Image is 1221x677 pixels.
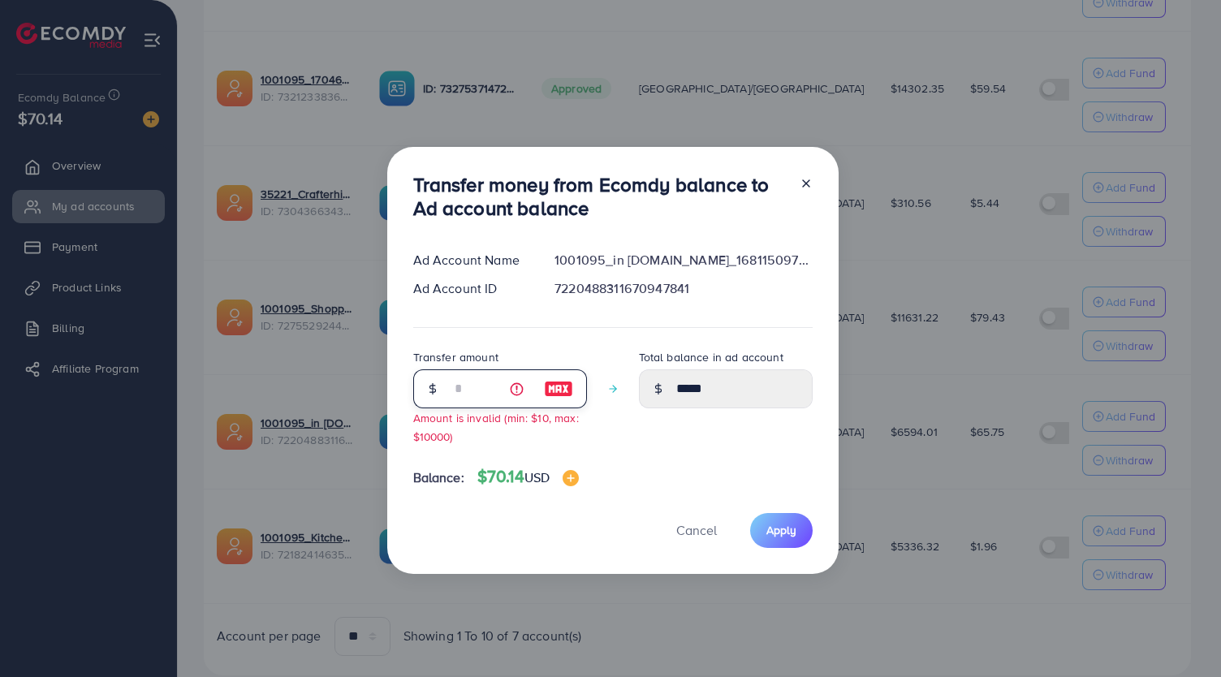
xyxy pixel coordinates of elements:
iframe: Chat [1152,604,1209,665]
span: Apply [766,522,796,538]
button: Apply [750,513,813,548]
div: Ad Account Name [400,251,542,270]
button: Cancel [656,513,737,548]
img: image [563,470,579,486]
div: 7220488311670947841 [541,279,825,298]
label: Transfer amount [413,349,498,365]
label: Total balance in ad account [639,349,783,365]
span: Cancel [676,521,717,539]
div: Ad Account ID [400,279,542,298]
img: image [544,379,573,399]
span: USD [524,468,550,486]
h3: Transfer money from Ecomdy balance to Ad account balance [413,173,787,220]
div: 1001095_in [DOMAIN_NAME]_1681150971525 [541,251,825,270]
span: Balance: [413,468,464,487]
h4: $70.14 [477,467,579,487]
small: Amount is invalid (min: $10, max: $10000) [413,410,579,444]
